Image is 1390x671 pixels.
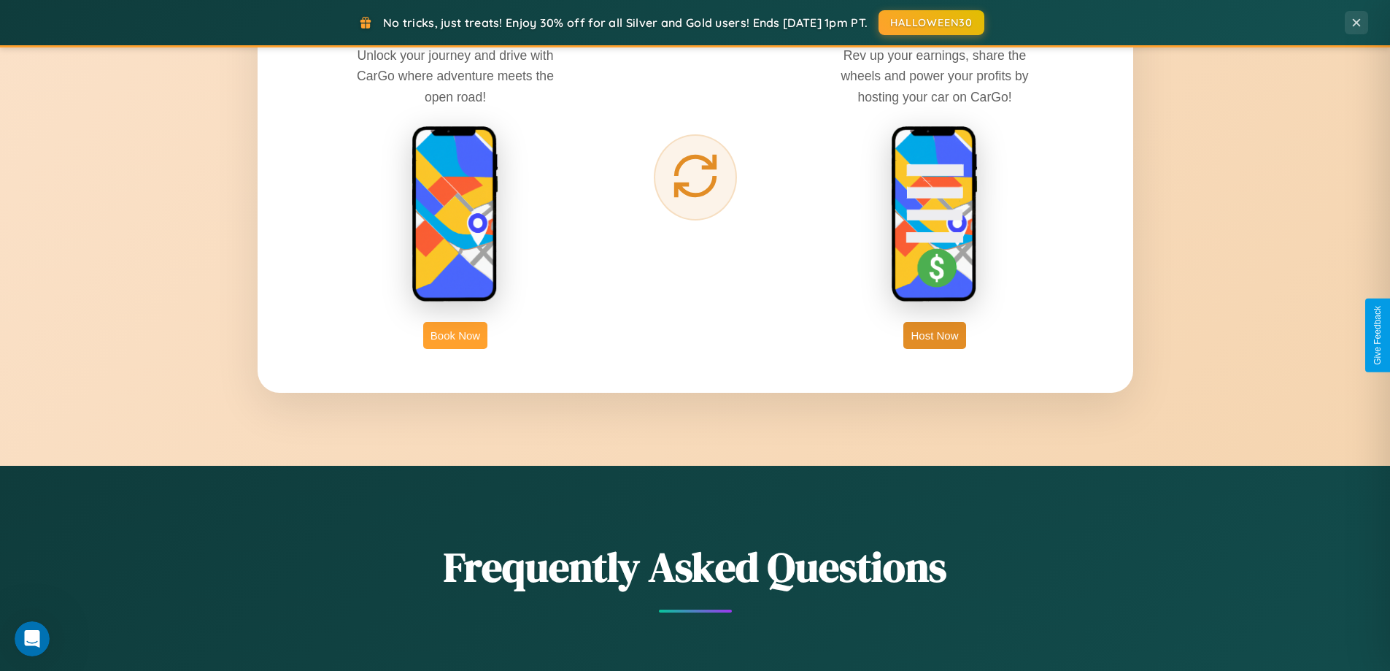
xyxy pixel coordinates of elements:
button: Host Now [903,322,965,349]
h2: Frequently Asked Questions [258,539,1133,595]
div: Give Feedback [1372,306,1383,365]
button: Book Now [423,322,487,349]
p: Rev up your earnings, share the wheels and power your profits by hosting your car on CarGo! [825,45,1044,107]
img: host phone [891,126,978,304]
img: rent phone [412,126,499,304]
button: HALLOWEEN30 [879,10,984,35]
span: No tricks, just treats! Enjoy 30% off for all Silver and Gold users! Ends [DATE] 1pm PT. [383,15,868,30]
iframe: Intercom live chat [15,621,50,656]
p: Unlock your journey and drive with CarGo where adventure meets the open road! [346,45,565,107]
